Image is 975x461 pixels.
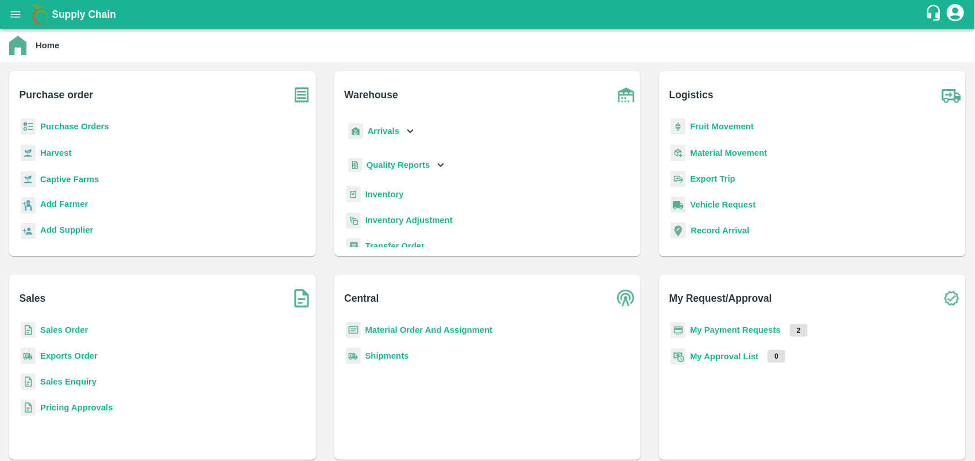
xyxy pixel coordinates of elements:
b: Warehouse [344,87,398,103]
div: Quality Reports [346,153,448,177]
b: Supply Chain [52,9,116,20]
b: Home [36,41,59,50]
img: purchase [287,80,316,109]
a: Pricing Approvals [40,403,113,412]
img: material [670,144,685,162]
img: recordArrival [670,222,686,239]
img: qualityReport [348,158,362,172]
img: sales [21,374,36,390]
img: soSales [287,284,316,313]
a: Inventory [365,190,404,199]
img: check [937,284,966,313]
img: fruit [670,118,685,135]
a: My Approval List [690,352,758,361]
img: home [9,36,26,55]
img: sales [21,322,36,339]
b: My Request/Approval [669,290,772,306]
a: Vehicle Request [690,200,756,209]
img: approval [670,348,685,365]
img: logo [29,3,52,26]
img: delivery [670,171,685,187]
img: inventory [346,212,361,229]
div: customer-support [925,4,945,25]
img: warehouse [612,80,641,109]
img: supplier [21,223,36,240]
b: Sales [20,290,46,306]
b: Purchase order [20,87,93,103]
div: account of current user [945,2,966,26]
a: Shipments [365,351,409,360]
img: farmer [21,197,36,214]
a: Fruit Movement [690,122,754,131]
b: Arrivals [368,126,399,136]
img: reciept [21,118,36,135]
img: centralMaterial [346,322,361,339]
img: whInventory [346,186,361,203]
img: whArrival [348,123,363,140]
div: Arrivals [346,118,417,144]
a: Material Movement [690,148,767,157]
img: harvest [21,171,36,188]
a: Record Arrival [691,226,749,235]
img: harvest [21,144,36,162]
a: Add Supplier [40,224,93,239]
a: Inventory Adjustment [365,216,453,225]
img: vehicle [670,197,685,213]
button: open drawer [2,1,29,28]
a: Captive Farms [40,175,99,184]
img: shipments [21,348,36,364]
img: payment [670,322,685,339]
a: Supply Chain [52,6,925,22]
img: central [612,284,641,313]
img: whTransfer [346,238,361,255]
a: Harvest [40,148,71,157]
b: Central [344,290,379,306]
img: shipments [346,348,361,364]
a: Exports Order [40,351,98,360]
img: sales [21,399,36,416]
a: Add Farmer [40,198,88,213]
img: truck [937,80,966,109]
p: 2 [790,324,808,337]
a: Transfer Order [365,241,425,251]
b: Logistics [669,87,714,103]
a: Export Trip [690,174,735,183]
p: 0 [768,350,785,363]
a: Sales Order [40,325,88,335]
a: Material Order And Assignment [365,325,493,335]
a: Sales Enquiry [40,377,97,386]
a: My Payment Requests [690,325,781,335]
b: Add Farmer [40,199,88,209]
b: Add Supplier [40,225,93,235]
a: Purchase Orders [40,122,109,131]
b: Quality Reports [367,160,430,170]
